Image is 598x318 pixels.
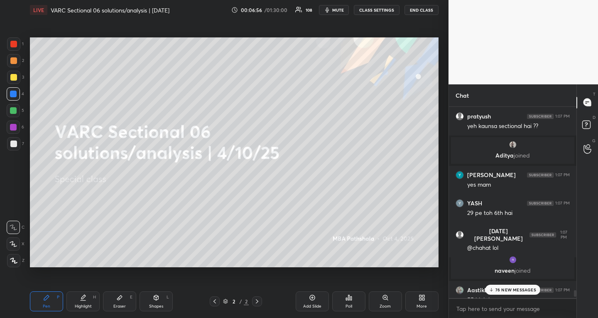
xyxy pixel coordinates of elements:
[354,5,399,15] button: CLASS SETTINGS
[467,296,570,304] div: 55 high h
[529,232,556,237] img: 4P8fHbbgJtejmAAAAAElFTkSuQmCC
[130,295,132,299] div: E
[7,54,24,67] div: 2
[555,288,570,293] div: 1:07 PM
[7,71,24,84] div: 3
[167,295,169,299] div: L
[456,171,463,179] img: thumbnail.jpg
[527,173,554,177] img: 4P8fHbbgJtejmAAAAAElFTkSuQmCC
[555,201,570,206] div: 1:07 PM
[51,6,169,14] h4: VARC Sectional 06 solutions/analysis | [DATE]
[467,171,516,179] h6: [PERSON_NAME]
[456,113,463,120] img: default.png
[527,114,554,119] img: 4P8fHbbgJtejmAAAAAElFTkSuQmCC
[467,227,529,242] h6: [DATE][PERSON_NAME]
[7,104,24,117] div: 5
[332,7,344,13] span: mute
[456,286,463,294] img: thumbnail.jpg
[404,5,439,15] button: END CLASS
[527,201,554,206] img: 4P8fHbbgJtejmAAAAAElFTkSuQmCC
[509,141,517,149] img: thumbnail.jpg
[467,181,570,189] div: yes mam
[449,84,475,106] p: Chat
[558,230,570,240] div: 1:07 PM
[467,244,570,252] div: @chahat lol
[75,304,92,308] div: Highlight
[113,304,126,308] div: Eraser
[230,299,238,304] div: 2
[467,286,499,294] h6: AastikBhatt
[456,152,569,159] p: Aditya
[43,304,50,308] div: Pen
[7,121,24,134] div: 6
[592,138,596,144] p: G
[306,8,312,12] div: 108
[449,107,576,298] div: grid
[555,173,570,177] div: 1:07 PM
[467,113,491,120] h6: pratyush
[509,256,517,264] img: thumbnail.jpg
[467,122,570,131] div: yeh kaunsa sectional hai ??
[7,37,24,51] div: 1
[149,304,163,308] div: Shapes
[527,288,554,293] img: 4P8fHbbgJtejmAAAAAElFTkSuQmCC
[7,221,25,234] div: C
[7,254,25,267] div: Z
[495,287,536,292] p: 76 NEW MESSAGES
[30,5,47,15] div: LIVE
[319,5,349,15] button: mute
[7,137,24,150] div: 7
[380,304,391,308] div: Zoom
[57,295,59,299] div: P
[303,304,321,308] div: Add Slide
[467,200,482,207] h6: YASH
[7,87,24,101] div: 4
[515,266,531,274] span: joined
[456,200,463,207] img: thumbnail.jpg
[456,267,569,274] p: naveen
[240,299,242,304] div: /
[514,151,530,159] span: joined
[7,237,25,251] div: X
[346,304,352,308] div: Poll
[93,295,96,299] div: H
[417,304,427,308] div: More
[467,209,570,217] div: 29 pe toh 6th hai
[555,114,570,119] div: 1:07 PM
[593,114,596,121] p: D
[593,91,596,97] p: T
[456,231,463,239] img: default.png
[244,298,249,305] div: 2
